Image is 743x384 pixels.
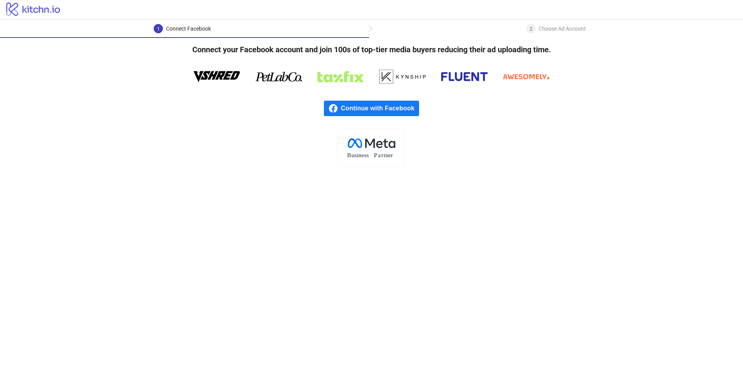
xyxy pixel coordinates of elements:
[381,152,383,158] tspan: r
[378,152,381,158] tspan: a
[324,101,419,116] a: Continue with Facebook
[347,152,351,158] tspan: B
[539,24,586,33] div: Choose Ad Account
[374,152,377,158] tspan: P
[530,26,532,32] span: 2
[157,26,160,32] span: 1
[180,38,563,61] h4: Connect your Facebook account and join 100s of top-tier media buyers reducing their ad uploading ...
[341,101,419,116] span: Continue with Facebook
[166,24,211,33] div: Connect Facebook
[383,152,393,158] tspan: tner
[351,152,369,158] tspan: usiness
